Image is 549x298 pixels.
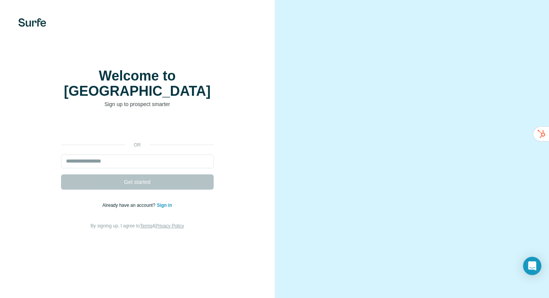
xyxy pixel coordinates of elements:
[523,257,541,275] div: Open Intercom Messenger
[90,223,184,229] span: By signing up, I agree to &
[61,68,214,99] h1: Welcome to [GEOGRAPHIC_DATA]
[125,142,150,148] p: or
[57,119,217,136] iframe: Bouton "Se connecter avec Google"
[155,223,184,229] a: Privacy Policy
[157,203,172,208] a: Sign in
[102,203,157,208] span: Already have an account?
[140,223,153,229] a: Terms
[18,18,46,27] img: Surfe's logo
[61,100,214,108] p: Sign up to prospect smarter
